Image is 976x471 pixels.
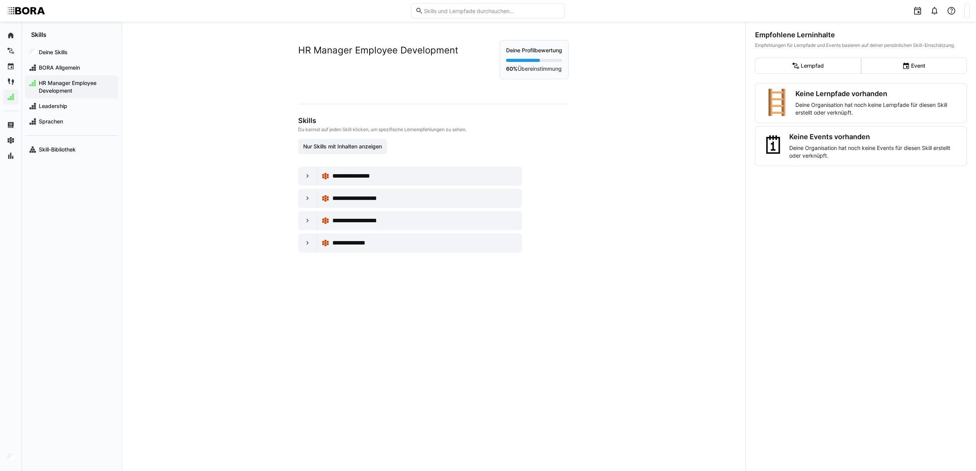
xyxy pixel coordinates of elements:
[298,117,567,125] h3: Skills
[755,31,967,39] div: Empfohlene Lerninhalte
[506,47,562,54] p: Deine Profilbewertung
[506,65,562,73] p: Übereinstimmung
[302,143,383,150] span: Nur Skills mit Inhalten anzeigen
[298,126,567,133] p: Du kannst auf jeden Skill klicken, um spezifische Lernempfehlungen zu sehen.
[795,90,960,98] h3: Keine Lernpfade vorhanden
[789,133,960,141] h3: Keine Events vorhanden
[423,7,561,14] input: Skills und Lernpfade durchsuchen…
[298,139,387,154] button: Nur Skills mit Inhalten anzeigen
[38,118,115,125] span: Sprachen
[38,79,115,95] span: HR Manager Employee Development
[755,58,861,74] eds-button-option: Lernpfad
[795,101,960,117] p: Deine Organisation hat noch keine Lernpfade für diesen Skill erstellt oder verknüpft.
[506,65,518,72] strong: 60%
[38,64,115,72] span: BORA Allgemein
[789,144,960,160] p: Deine Organisation hat noch keine Events für diesen Skill erstellt oder verknüpft.
[755,42,967,48] div: Empfehlungen für Lernpfade und Events basieren auf deiner persönlichen Skill-Einschätzung.
[38,102,115,110] span: Leadership
[762,133,786,160] div: 🗓
[861,58,967,74] eds-button-option: Event
[298,45,458,56] h2: HR Manager Employee Development
[762,90,792,117] div: 🪜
